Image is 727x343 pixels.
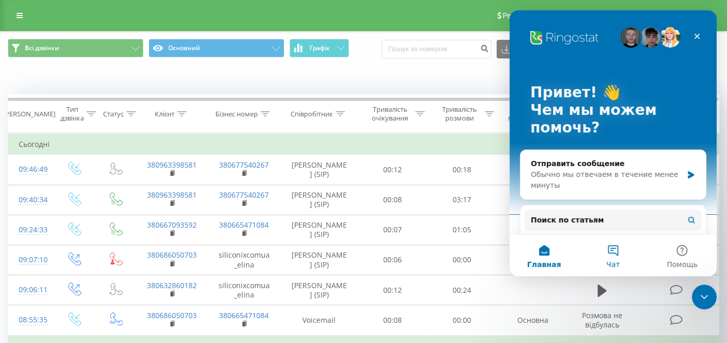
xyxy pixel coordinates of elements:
div: Тривалість розмови [437,105,482,123]
td: Основна [497,305,569,336]
div: Статус [103,110,124,118]
button: Основний [149,39,284,57]
div: Співробітник [290,110,333,118]
td: 00:07 [358,215,427,245]
td: [PERSON_NAME] (SIP) [280,275,358,305]
td: 00:12 [358,155,427,185]
input: Пошук за номером [382,40,491,58]
td: 00:24 [427,275,497,305]
td: 03:17 [427,185,497,215]
span: Графік [310,44,330,52]
div: [PERSON_NAME] [3,110,55,118]
span: Всі дзвінки [25,44,59,52]
td: siliconixcomua_elina [208,275,280,305]
td: 00:08 [358,305,427,336]
a: 380667093592 [147,220,197,230]
td: Voicemail [280,305,358,336]
span: Реферальна програма [503,11,579,20]
a: 380686050703 [147,250,197,260]
button: Всі дзвінки [8,39,143,57]
td: 00:00 [427,305,497,336]
a: 380963398581 [147,190,197,200]
div: 09:46:49 [19,159,42,180]
span: Розмова не відбулась [582,310,622,330]
a: 380963398581 [147,160,197,170]
div: Клієнт [155,110,175,118]
iframe: Intercom live chat [692,285,717,309]
td: Основна [497,155,569,185]
iframe: Intercom live chat [510,10,717,276]
td: [PERSON_NAME] (SIP) [280,245,358,275]
a: 380677540267 [219,190,269,200]
div: Тривалість очікування [367,105,413,123]
div: 08:55:35 [19,310,42,330]
td: 00:06 [358,245,427,275]
button: Графік [289,39,349,57]
td: 00:08 [358,185,427,215]
a: 380686050703 [147,310,197,320]
td: 00:12 [358,275,427,305]
td: Основна [497,185,569,215]
a: 380665471084 [219,220,269,230]
button: Експорт [497,40,552,58]
div: Бізнес номер [215,110,258,118]
div: 09:06:11 [19,280,42,300]
div: 09:40:34 [19,190,42,210]
td: 00:00 [427,245,497,275]
td: [PERSON_NAME] (SIP) [280,215,358,245]
div: 09:07:10 [19,250,42,270]
div: Назва схеми переадресації [506,105,554,123]
a: 380632860182 [147,280,197,290]
td: Основна [497,215,569,245]
td: [PERSON_NAME] (SIP) [280,155,358,185]
div: Тип дзвінка [61,105,84,123]
td: 01:05 [427,215,497,245]
div: 09:24:33 [19,220,42,240]
a: 380665471084 [219,310,269,320]
td: 00:18 [427,155,497,185]
td: Сьогодні [8,134,719,155]
td: [PERSON_NAME] (SIP) [280,185,358,215]
td: siliconixcomua_elina [208,245,280,275]
a: 380677540267 [219,160,269,170]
